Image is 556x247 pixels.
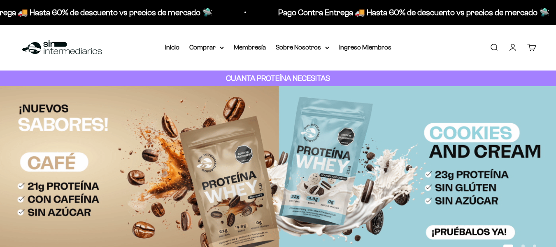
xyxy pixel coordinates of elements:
[189,42,224,53] summary: Comprar
[339,44,391,51] a: Ingreso Miembros
[226,74,330,82] strong: CUANTA PROTEÍNA NECESITAS
[276,6,547,19] p: Pago Contra Entrega 🚚 Hasta 60% de descuento vs precios de mercado 🛸
[234,44,266,51] a: Membresía
[165,44,179,51] a: Inicio
[276,42,329,53] summary: Sobre Nosotros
